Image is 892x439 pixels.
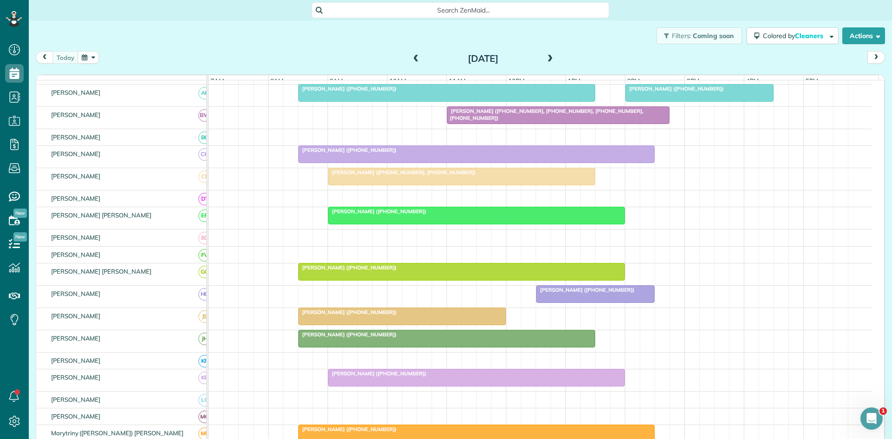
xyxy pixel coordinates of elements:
[36,51,53,64] button: prev
[209,77,226,85] span: 7am
[198,310,211,323] span: JS
[693,32,735,40] span: Coming soon
[328,370,427,377] span: [PERSON_NAME] ([PHONE_NUMBER])
[198,148,211,161] span: CH
[860,407,883,430] iframe: Intercom live chat
[49,133,103,141] span: [PERSON_NAME]
[328,208,427,215] span: [PERSON_NAME] ([PHONE_NUMBER])
[49,234,103,241] span: [PERSON_NAME]
[13,232,27,242] span: New
[328,169,476,176] span: [PERSON_NAME] ([PHONE_NUMBER], [PHONE_NUMBER])
[744,77,761,85] span: 4pm
[198,288,211,301] span: HG
[804,77,820,85] span: 5pm
[566,77,582,85] span: 1pm
[625,85,724,92] span: [PERSON_NAME] ([PHONE_NUMBER])
[198,232,211,244] span: EG
[447,77,468,85] span: 11am
[198,170,211,183] span: CL
[298,309,397,315] span: [PERSON_NAME] ([PHONE_NUMBER])
[198,372,211,384] span: KR
[198,109,211,122] span: BW
[198,131,211,144] span: BC
[536,287,635,293] span: [PERSON_NAME] ([PHONE_NUMBER])
[49,111,103,118] span: [PERSON_NAME]
[269,77,286,85] span: 8am
[795,32,825,40] span: Cleaners
[49,150,103,157] span: [PERSON_NAME]
[49,211,153,219] span: [PERSON_NAME] [PERSON_NAME]
[49,290,103,297] span: [PERSON_NAME]
[298,264,397,271] span: [PERSON_NAME] ([PHONE_NUMBER])
[52,51,79,64] button: today
[747,27,839,44] button: Colored byCleaners
[328,77,345,85] span: 9am
[198,193,211,205] span: DT
[49,334,103,342] span: [PERSON_NAME]
[298,147,397,153] span: [PERSON_NAME] ([PHONE_NUMBER])
[49,413,103,420] span: [PERSON_NAME]
[198,87,211,99] span: AF
[49,89,103,96] span: [PERSON_NAME]
[198,210,211,222] span: EP
[625,77,642,85] span: 2pm
[298,331,397,338] span: [PERSON_NAME] ([PHONE_NUMBER])
[198,266,211,278] span: GG
[49,373,103,381] span: [PERSON_NAME]
[446,108,643,121] span: [PERSON_NAME] ([PHONE_NUMBER], [PHONE_NUMBER], [PHONE_NUMBER], [PHONE_NUMBER])
[198,333,211,345] span: JH
[49,312,103,320] span: [PERSON_NAME]
[49,172,103,180] span: [PERSON_NAME]
[879,407,887,415] span: 1
[198,249,211,262] span: FV
[298,426,397,432] span: [PERSON_NAME] ([PHONE_NUMBER])
[763,32,826,40] span: Colored by
[298,85,397,92] span: [PERSON_NAME] ([PHONE_NUMBER])
[49,396,103,403] span: [PERSON_NAME]
[49,268,153,275] span: [PERSON_NAME] [PERSON_NAME]
[49,429,185,437] span: Marytriny ([PERSON_NAME]) [PERSON_NAME]
[842,27,885,44] button: Actions
[506,77,526,85] span: 12pm
[198,394,211,406] span: LC
[198,411,211,423] span: MG
[425,53,541,64] h2: [DATE]
[685,77,701,85] span: 3pm
[198,355,211,367] span: KR
[13,209,27,218] span: New
[672,32,691,40] span: Filters:
[49,357,103,364] span: [PERSON_NAME]
[867,51,885,64] button: next
[387,77,408,85] span: 10am
[49,251,103,258] span: [PERSON_NAME]
[49,195,103,202] span: [PERSON_NAME]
